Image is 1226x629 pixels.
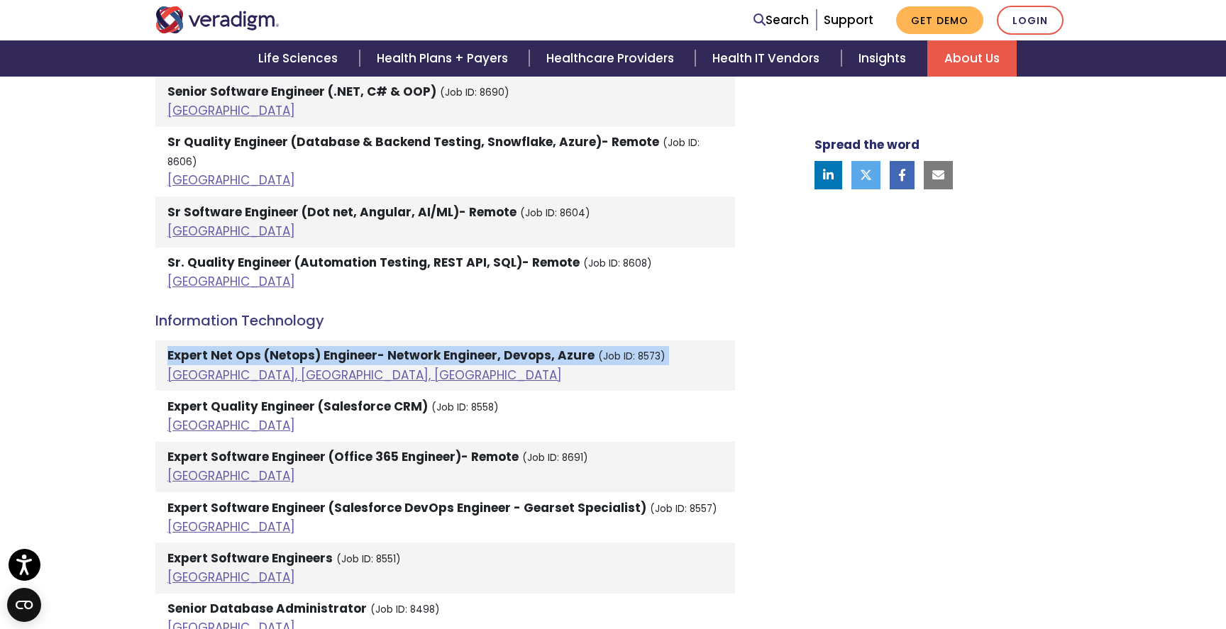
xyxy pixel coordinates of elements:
[583,257,652,270] small: (Job ID: 8608)
[896,6,983,34] a: Get Demo
[155,6,280,33] img: Veradigm logo
[695,40,841,77] a: Health IT Vendors
[440,86,509,99] small: (Job ID: 8690)
[650,502,717,516] small: (Job ID: 8557)
[167,367,562,384] a: [GEOGRAPHIC_DATA], [GEOGRAPHIC_DATA], [GEOGRAPHIC_DATA]
[522,451,588,464] small: (Job ID: 8691)
[167,499,646,516] strong: Expert Software Engineer (Salesforce DevOps Engineer - Gearset Specialist)
[167,569,295,586] a: [GEOGRAPHIC_DATA]
[167,102,295,119] a: [GEOGRAPHIC_DATA]
[598,350,666,363] small: (Job ID: 8573)
[167,254,580,271] strong: Sr. Quality Engineer (Automation Testing, REST API, SQL)- Remote
[431,401,499,414] small: (Job ID: 8558)
[336,552,401,566] small: (Job ID: 8551)
[167,550,333,567] strong: Expert Software Engineers
[927,40,1017,77] a: About Us
[241,40,359,77] a: Life Sciences
[814,136,919,153] strong: Spread the word
[167,172,295,189] a: [GEOGRAPHIC_DATA]
[7,588,41,622] button: Open CMP widget
[529,40,695,77] a: Healthcare Providers
[997,6,1064,35] a: Login
[167,467,295,484] a: [GEOGRAPHIC_DATA]
[167,518,295,535] a: [GEOGRAPHIC_DATA]
[841,40,927,77] a: Insights
[167,83,436,100] strong: Senior Software Engineer (.NET, C# & OOP)
[824,11,873,28] a: Support
[167,448,519,465] strong: Expert Software Engineer (Office 365 Engineer)- Remote
[167,398,428,415] strong: Expert Quality Engineer (Salesforce CRM)
[167,133,659,150] strong: Sr Quality Engineer (Database & Backend Testing, Snowflake, Azure)- Remote
[167,223,295,240] a: [GEOGRAPHIC_DATA]
[167,347,595,364] strong: Expert Net Ops (Netops) Engineer- Network Engineer, Devops, Azure
[167,600,367,617] strong: Senior Database Administrator
[520,206,590,220] small: (Job ID: 8604)
[155,312,735,329] h4: Information Technology
[753,11,809,30] a: Search
[370,603,440,616] small: (Job ID: 8498)
[360,40,529,77] a: Health Plans + Payers
[167,417,295,434] a: [GEOGRAPHIC_DATA]
[167,204,517,221] strong: Sr Software Engineer (Dot net, Angular, AI/ML)- Remote
[167,273,295,290] a: [GEOGRAPHIC_DATA]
